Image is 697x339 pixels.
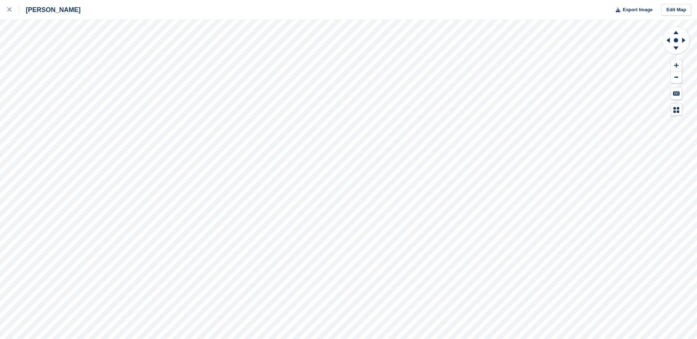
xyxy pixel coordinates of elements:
a: Edit Map [661,4,691,16]
button: Zoom Out [671,72,682,83]
button: Export Image [611,4,653,16]
button: Keyboard Shortcuts [671,87,682,99]
button: Map Legend [671,104,682,116]
span: Export Image [623,6,652,13]
div: [PERSON_NAME] [19,5,81,14]
button: Zoom In [671,60,682,72]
